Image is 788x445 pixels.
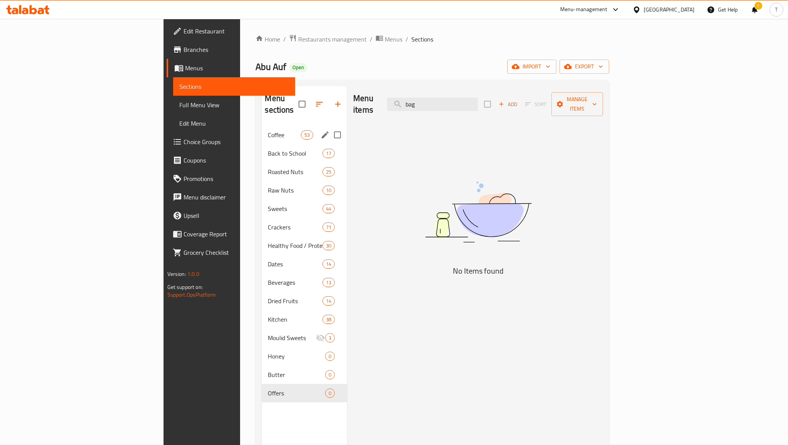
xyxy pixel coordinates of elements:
div: Open [289,63,307,72]
span: 3 [326,334,334,342]
div: Menu-management [560,5,608,14]
span: Crackers [268,222,322,232]
button: import [507,60,556,74]
span: 14 [323,261,334,268]
span: Menu disclaimer [184,193,289,202]
div: items [325,352,335,361]
span: 10 [323,187,334,194]
a: Coverage Report [167,225,295,243]
span: Butter [268,370,325,379]
span: Moulid Sweets [268,333,316,342]
span: 13 [323,279,334,286]
span: 53 [301,131,313,139]
div: Honey0 [262,347,347,365]
span: Add [498,100,518,109]
span: Version: [167,269,186,279]
img: dish.svg [382,161,574,263]
div: items [322,204,335,213]
span: Restaurants management [298,35,367,44]
span: Choice Groups [184,137,289,146]
span: 0 [326,371,334,379]
div: items [322,278,335,287]
a: Promotions [167,169,295,188]
span: Healthy Food / Protein Bars [268,241,322,250]
span: Grocery Checklist [184,248,289,257]
button: Manage items [551,92,603,116]
button: edit [319,129,331,141]
div: items [325,333,335,342]
span: Coupons [184,156,289,165]
input: search [387,98,478,111]
div: Raw Nuts10 [262,181,347,199]
a: Menu disclaimer [167,188,295,206]
span: Sections [411,35,433,44]
div: Beverages13 [262,273,347,292]
a: Menus [376,34,402,44]
div: items [301,130,313,139]
span: Upsell [184,211,289,220]
div: Sweets44 [262,199,347,218]
div: items [325,389,335,398]
span: Manage items [558,95,597,114]
h5: No Items found [382,265,574,277]
span: 71 [323,224,334,231]
div: Healthy Food / Protein Bars30 [262,236,347,255]
button: Add section [329,95,347,113]
a: Sections [173,77,295,96]
div: Dates14 [262,255,347,273]
span: Beverages [268,278,322,287]
svg: Inactive section [316,333,325,342]
div: [GEOGRAPHIC_DATA] [644,5,695,14]
div: Back to School17 [262,144,347,163]
a: Choice Groups [167,133,295,151]
span: Dates [268,259,322,269]
div: items [322,149,335,158]
button: export [559,60,609,74]
li: / [370,35,372,44]
span: Raw Nuts [268,186,322,195]
a: Full Menu View [173,96,295,114]
span: 25 [323,168,334,176]
span: Dried Fruits [268,296,322,306]
a: Grocery Checklist [167,243,295,262]
a: Edit Menu [173,114,295,133]
span: import [513,62,550,71]
div: items [322,241,335,250]
div: Roasted Nuts25 [262,163,347,181]
a: Restaurants management [289,34,367,44]
span: Open [289,64,307,71]
span: 14 [323,297,334,305]
span: Edit Menu [179,119,289,128]
div: Kitchen38 [262,310,347,329]
div: Butter0 [262,365,347,384]
span: Select all sections [294,96,310,112]
div: items [322,167,335,176]
span: Sort sections [310,95,329,113]
a: Coupons [167,151,295,169]
span: 38 [323,316,334,323]
div: Crackers71 [262,218,347,236]
span: Back to School [268,149,322,158]
span: Sweets [268,204,322,213]
div: items [325,370,335,379]
div: Offers0 [262,384,347,402]
span: Branches [184,45,289,54]
span: Roasted Nuts [268,167,322,176]
span: Sort items [520,98,551,110]
span: Get support on: [167,282,203,292]
div: Offers [268,389,325,398]
span: 1.0.0 [187,269,199,279]
span: 0 [326,353,334,360]
span: Menus [385,35,402,44]
span: T [775,5,778,14]
span: Full Menu View [179,100,289,110]
span: 44 [323,205,334,213]
span: Coffee [268,130,301,139]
